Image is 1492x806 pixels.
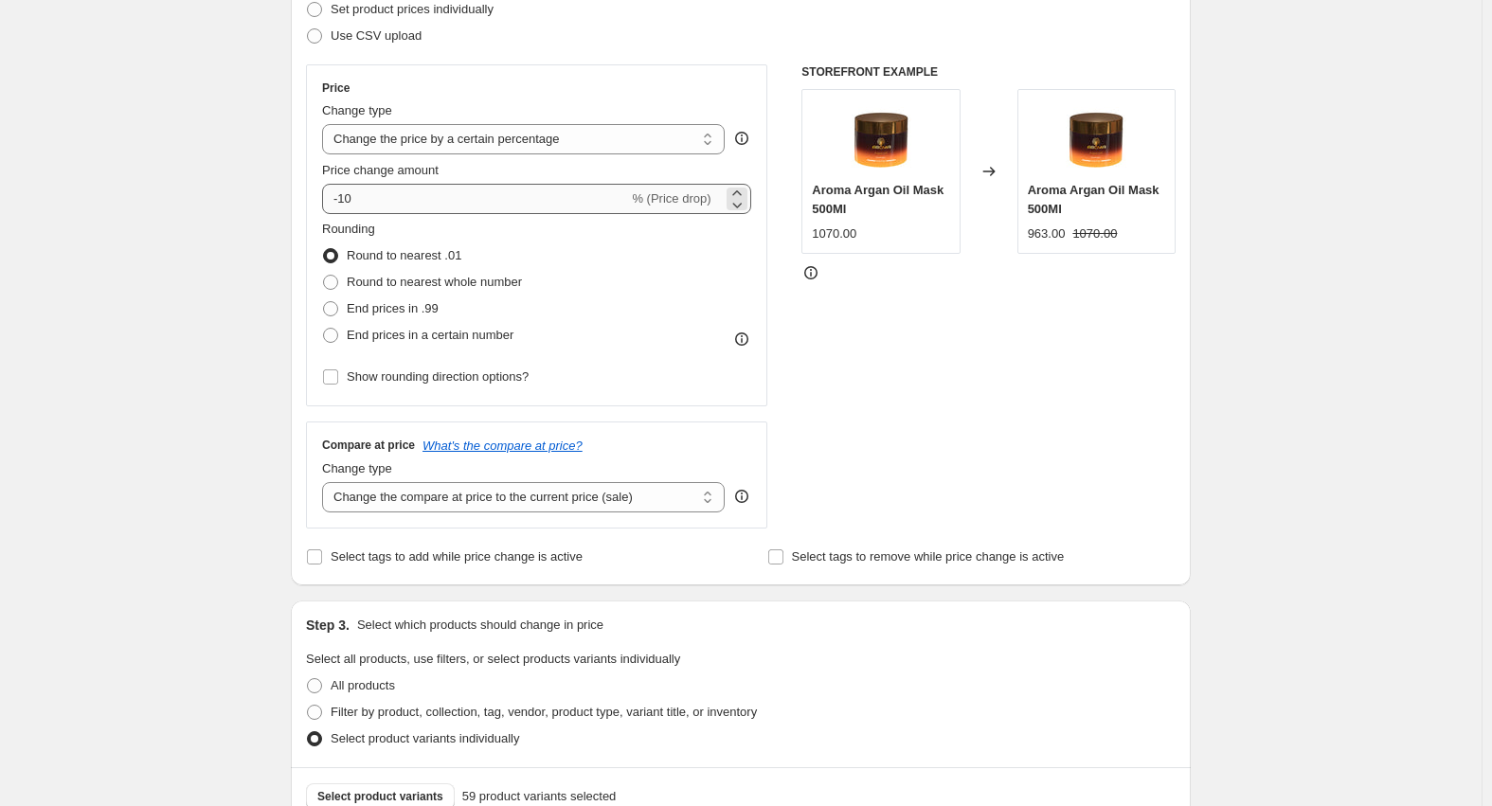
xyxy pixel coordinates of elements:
span: Change type [322,461,392,475]
span: Select product variants individually [331,731,519,745]
span: Aroma Argan Oil Mask 500Ml [1028,183,1159,216]
span: All products [331,678,395,692]
h3: Compare at price [322,438,415,453]
span: Select tags to add while price change is active [331,549,583,564]
span: % (Price drop) [632,191,710,206]
h6: STOREFRONT EXAMPLE [801,64,1176,80]
span: Show rounding direction options? [347,369,529,384]
span: Set product prices individually [331,2,494,16]
span: Change type [322,103,392,117]
div: 963.00 [1028,224,1066,243]
button: What's the compare at price? [422,439,583,453]
span: Select all products, use filters, or select products variants individually [306,652,680,666]
span: Rounding [322,222,375,236]
strike: 1070.00 [1072,224,1117,243]
div: 1070.00 [812,224,856,243]
span: Select product variants [317,789,443,804]
div: help [732,129,751,148]
img: 83236_80x.jpg [843,99,919,175]
h2: Step 3. [306,616,350,635]
span: Select tags to remove while price change is active [792,549,1065,564]
div: help [732,487,751,506]
input: -15 [322,184,628,214]
span: Filter by product, collection, tag, vendor, product type, variant title, or inventory [331,705,757,719]
span: End prices in a certain number [347,328,513,342]
span: Round to nearest .01 [347,248,461,262]
span: Price change amount [322,163,439,177]
p: Select which products should change in price [357,616,603,635]
img: 83236_80x.jpg [1058,99,1134,175]
span: Use CSV upload [331,28,422,43]
span: Round to nearest whole number [347,275,522,289]
span: End prices in .99 [347,301,439,315]
h3: Price [322,81,350,96]
span: Aroma Argan Oil Mask 500Ml [812,183,944,216]
span: 59 product variants selected [462,787,617,806]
